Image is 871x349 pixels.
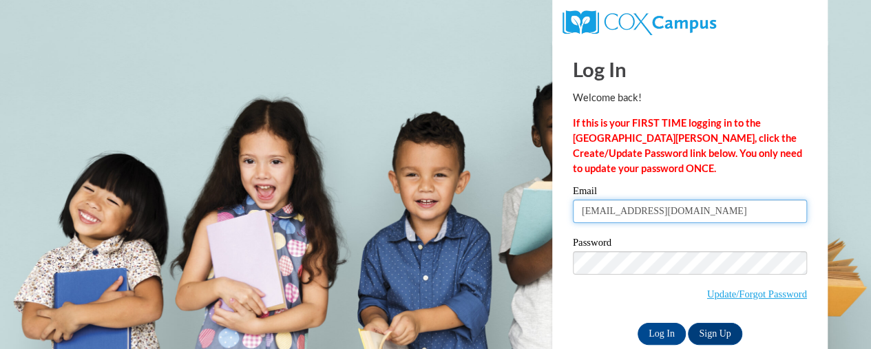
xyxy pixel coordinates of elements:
input: Log In [638,323,686,345]
strong: If this is your FIRST TIME logging in to the [GEOGRAPHIC_DATA][PERSON_NAME], click the Create/Upd... [573,117,802,174]
a: COX Campus [563,16,716,28]
label: Email [573,186,807,200]
a: Update/Forgot Password [707,288,807,299]
h1: Log In [573,55,807,83]
p: Welcome back! [573,90,807,105]
label: Password [573,237,807,251]
img: COX Campus [563,10,716,35]
a: Sign Up [688,323,742,345]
